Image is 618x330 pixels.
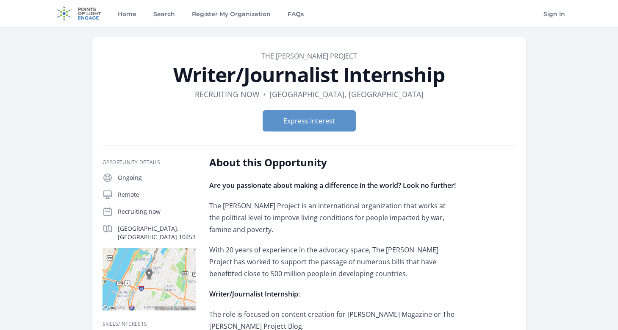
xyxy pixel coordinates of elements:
[269,88,424,100] dd: [GEOGRAPHIC_DATA], [GEOGRAPHIC_DATA]
[209,181,456,190] strong: Are you passionate about making a difference in the world? Look no further!
[209,289,300,299] strong: Writer/Journalist Internship:
[118,207,196,216] p: Recruiting now
[209,244,457,280] p: With 20 years of experience in the advocacy space, The [PERSON_NAME] Project has worked to suppor...
[103,321,196,327] h3: Skills/Interests
[261,51,357,61] a: The [PERSON_NAME] Project
[118,173,196,182] p: Ongoing
[195,88,260,100] dd: Recruiting now
[263,110,356,131] button: Express Interest
[263,88,266,100] div: •
[118,190,196,199] p: Remote
[103,64,516,85] h1: Writer/Journalist Internship
[209,200,457,235] p: The [PERSON_NAME] Project is an international organization that works at the political level to i...
[103,159,196,166] h3: Opportunity Details
[103,248,196,310] img: Map
[209,156,457,169] h2: About this Opportunity
[118,224,196,241] p: [GEOGRAPHIC_DATA], [GEOGRAPHIC_DATA] 10453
